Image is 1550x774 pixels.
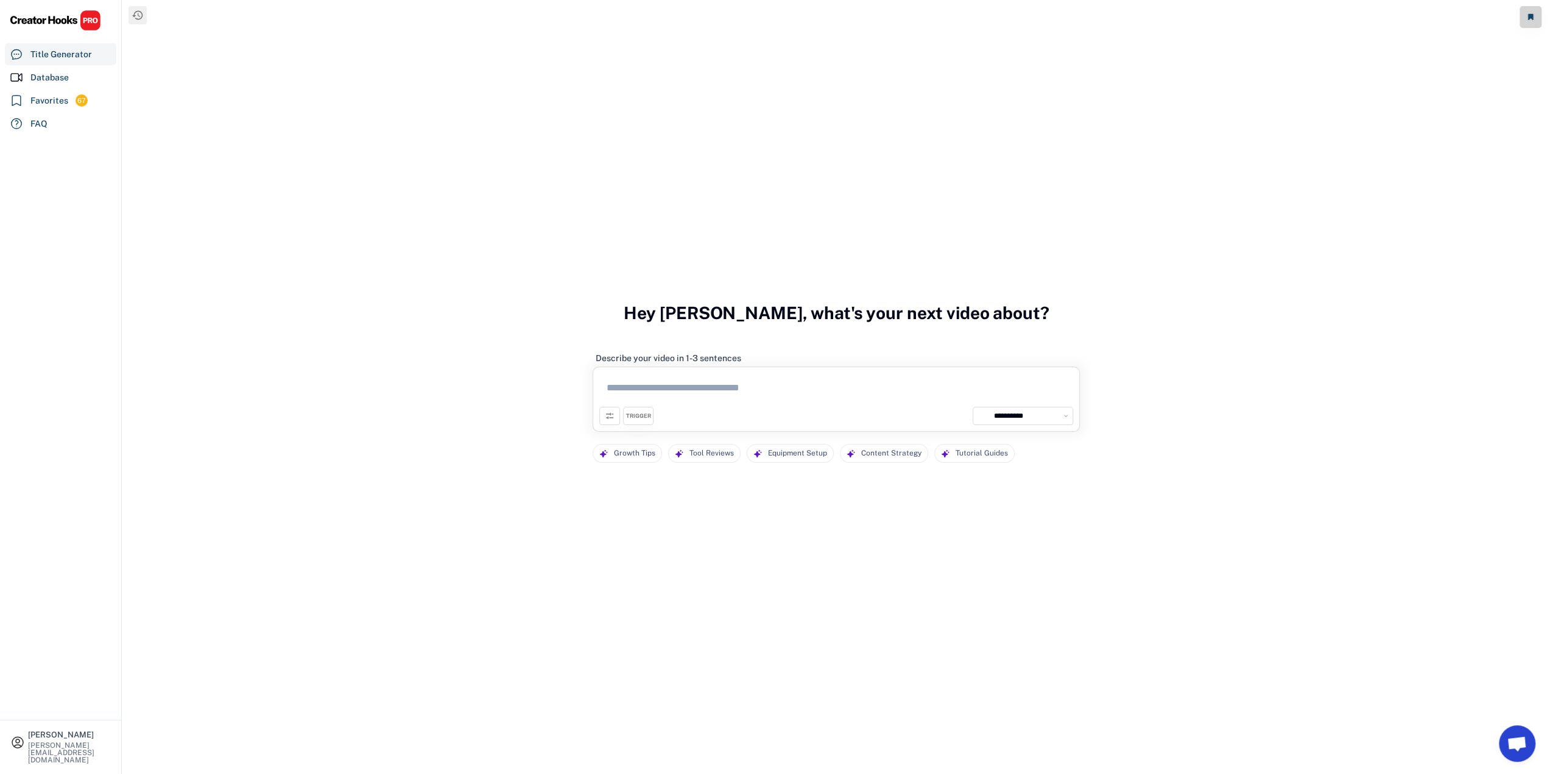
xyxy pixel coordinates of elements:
div: 67 [76,96,88,106]
div: Tool Reviews [689,445,734,462]
div: Describe your video in 1-3 sentences [596,353,741,364]
div: Growth Tips [614,445,655,462]
div: Title Generator [30,48,92,61]
a: Open chat [1499,725,1535,762]
h3: Hey [PERSON_NAME], what's your next video about? [624,290,1049,336]
div: Content Strategy [861,445,921,462]
div: [PERSON_NAME] [28,731,111,739]
div: Equipment Setup [768,445,827,462]
div: Database [30,71,69,84]
div: FAQ [30,118,48,130]
div: [PERSON_NAME][EMAIL_ADDRESS][DOMAIN_NAME] [28,742,111,764]
div: Favorites [30,94,68,107]
img: channels4_profile.jpg [976,410,987,421]
div: TRIGGER [626,412,651,420]
div: Tutorial Guides [956,445,1008,462]
img: CHPRO%20Logo.svg [10,10,101,31]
